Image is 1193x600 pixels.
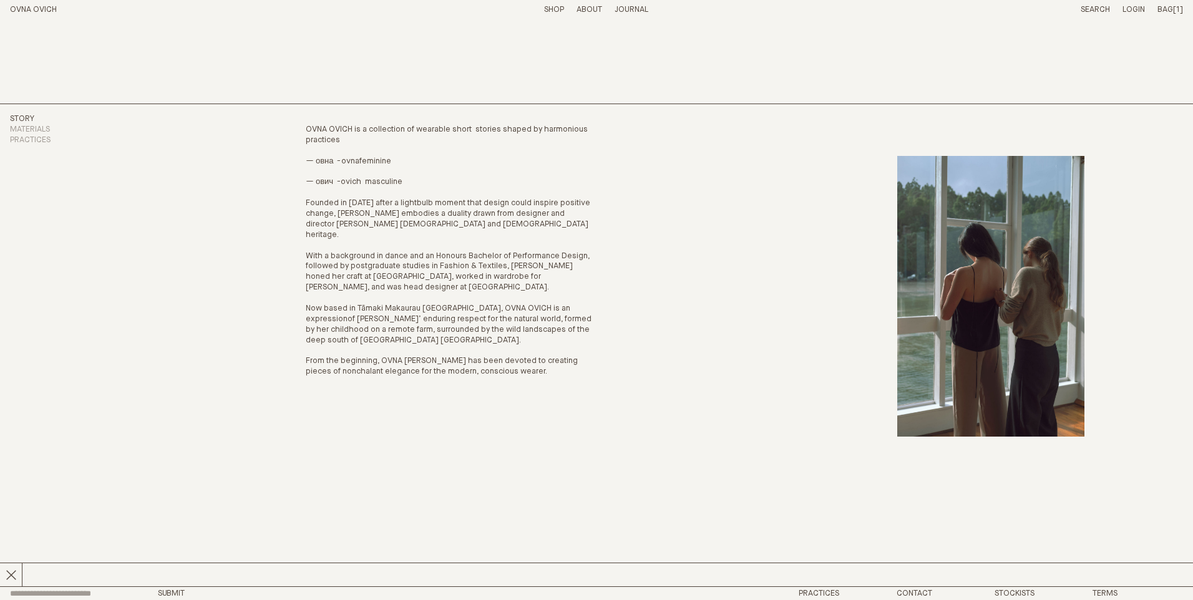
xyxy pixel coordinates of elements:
[316,178,402,186] span: ович - masculine
[577,5,602,16] summary: About
[1173,6,1183,14] span: [1]
[10,115,34,123] a: Story
[158,589,185,598] button: Submit
[799,589,839,598] a: Practices
[306,315,592,344] span: of [PERSON_NAME]’ enduring respect for the natural world, formed by her childhood on a remote far...
[341,178,361,186] strong: ovich
[306,304,570,323] span: Now based in Tāmaki Makaurau [GEOGRAPHIC_DATA], OVNA OVICH is an expression
[10,6,57,14] a: Home
[1157,6,1173,14] span: Bag
[615,6,648,14] a: Journal
[359,157,391,165] span: feminine
[306,157,341,165] span: — овна -
[306,199,590,239] span: Founded in [DATE] after a lightbulb moment that design could inspire positive change, [PERSON_NAM...
[306,357,578,375] span: From the beginning, OVNA [PERSON_NAME] has been devoted to creating pieces of nonchalant elegance...
[897,589,932,598] a: Contact
[995,589,1035,598] a: Stockists
[1093,589,1118,598] a: Terms
[306,125,592,146] p: OVNA OVICH is a collection of wearable short stories shaped by harmonious practices
[306,252,590,292] span: With a background in dance and an Honours Bachelor of Performance Design, followed by postgraduat...
[1122,6,1145,14] a: Login
[306,198,592,377] div: Page 4
[341,157,359,165] em: ovna
[10,136,51,144] a: Practices
[306,178,314,186] span: —
[10,125,50,133] a: Materials
[544,6,564,14] a: Shop
[1081,6,1110,14] a: Search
